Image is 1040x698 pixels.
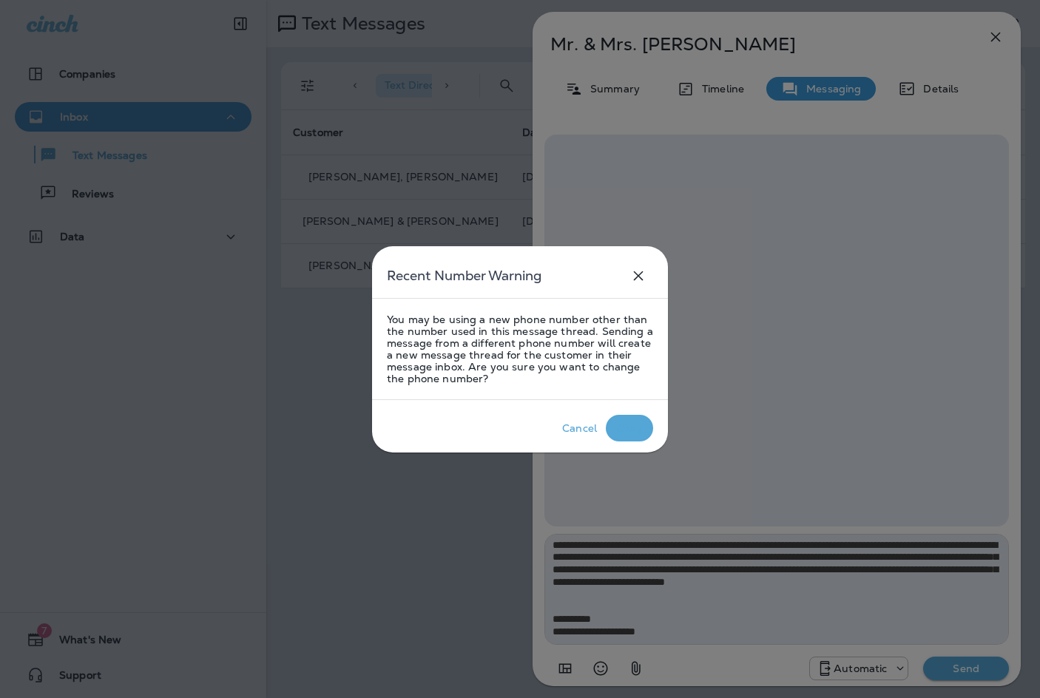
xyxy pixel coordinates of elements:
[387,264,541,288] h5: Recent Number Warning
[562,422,597,434] div: Cancel
[617,422,643,434] div: Okay
[624,261,653,291] button: close
[553,415,606,441] button: Cancel
[606,415,653,441] button: Okay
[387,314,653,384] p: You may be using a new phone number other than the number used in this message thread. Sending a ...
